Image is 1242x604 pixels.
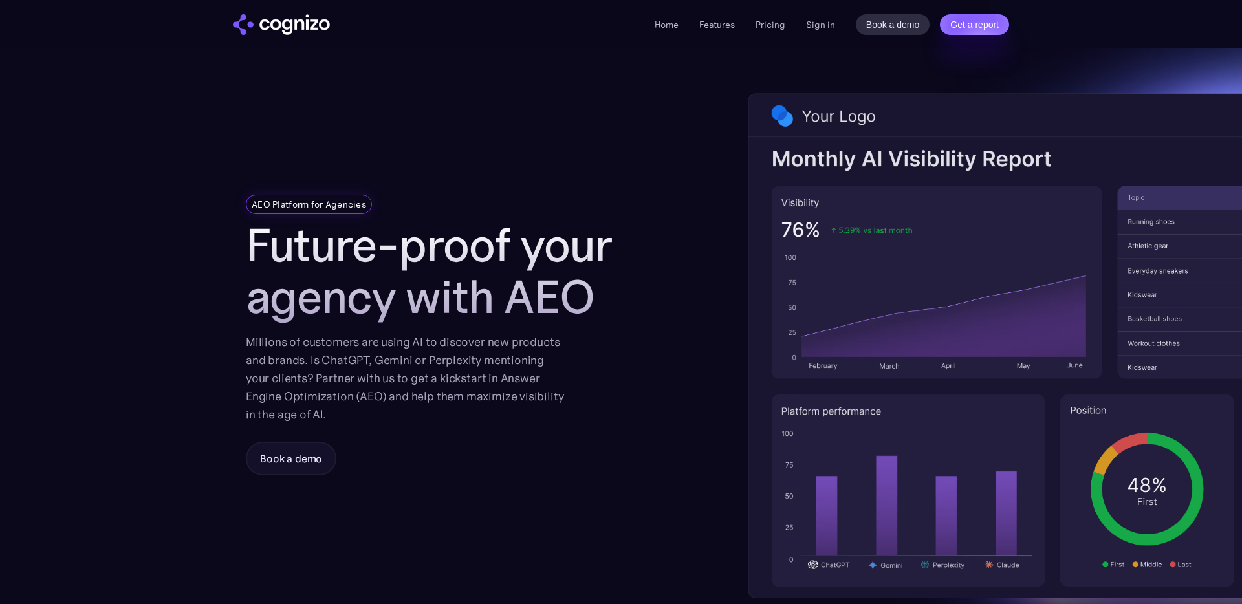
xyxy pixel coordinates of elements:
h1: Future-proof your agency with AEO [246,219,647,323]
div: Millions of customers are using AI to discover new products and brands. Is ChatGPT, Gemini or Per... [246,333,564,424]
div: AEO Platform for Agencies [252,198,366,211]
div: Book a demo [260,451,322,466]
a: Features [699,19,735,30]
a: Book a demo [246,442,336,475]
a: Pricing [756,19,785,30]
a: Home [655,19,679,30]
a: Get a report [940,14,1009,35]
a: Book a demo [856,14,930,35]
img: cognizo logo [233,14,330,35]
a: home [233,14,330,35]
a: Sign in [806,17,835,32]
